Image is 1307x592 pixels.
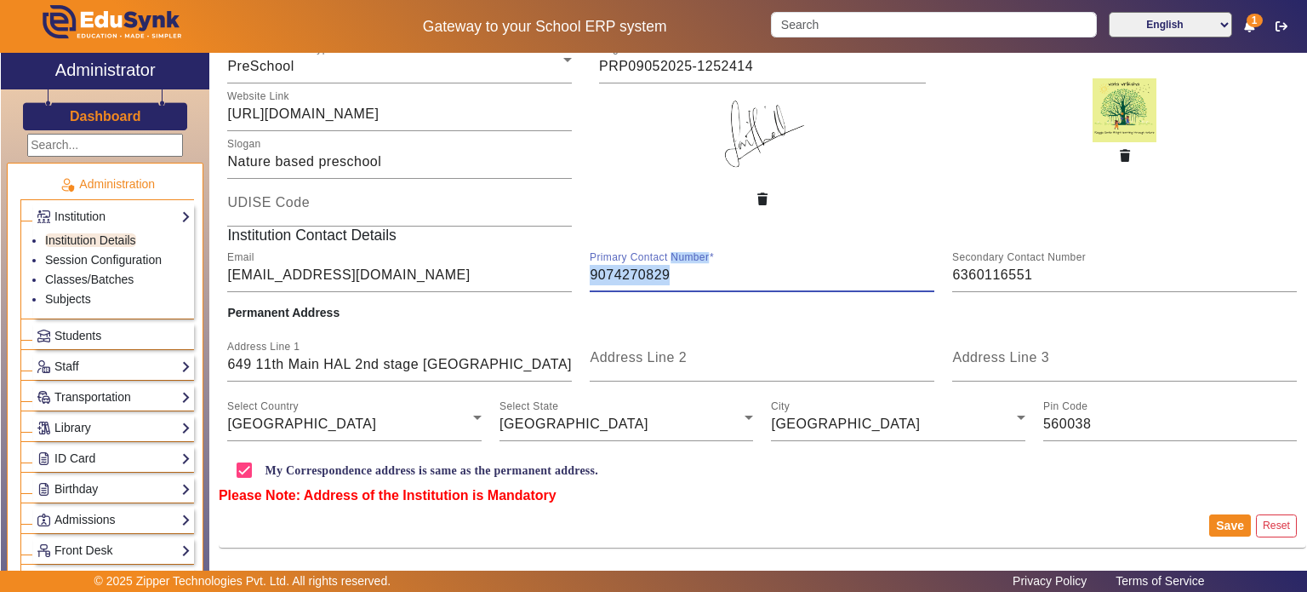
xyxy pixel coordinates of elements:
mat-label: Website Link [227,91,289,102]
span: Students [54,329,101,342]
span: 1 [1247,14,1263,27]
input: Search [771,12,1096,37]
span: PreSchool [227,59,294,73]
label: My Correspondence address is same as the permanent address. [261,463,598,478]
p: Administration [20,175,194,193]
input: Email [227,265,572,285]
input: Address Line 3 [952,354,1297,375]
h6: Please Note: Address of the Institution is Mandatory [219,487,1306,503]
a: Session Configuration [45,253,162,267]
mat-label: Pin Code [1043,401,1087,412]
h2: Administrator [55,60,156,80]
a: Institution Details [45,233,136,247]
h5: Gateway to your School ERP system [336,18,753,36]
mat-label: UDISE Code [227,195,310,210]
h3: Dashboard [70,108,141,124]
span: [GEOGRAPHIC_DATA] [227,417,376,431]
a: Terms of Service [1107,570,1213,592]
input: Secondary Contact Number [952,265,1297,285]
img: Students.png [37,330,50,342]
a: Students [37,326,191,346]
p: © 2025 Zipper Technologies Pvt. Ltd. All rights reserved. [94,572,391,590]
input: UDISE Code [227,199,572,220]
mat-label: Address Line 1 [227,342,300,353]
input: Primary Contact Number [590,265,934,285]
input: Address Line 1 [227,354,572,375]
button: Reset [1256,514,1297,537]
mat-label: Email [227,252,254,263]
input: Website Link [227,104,572,124]
span: [GEOGRAPHIC_DATA] [771,417,920,431]
h5: Institution Contact Details [219,227,1306,244]
mat-label: City [771,401,790,412]
span: [GEOGRAPHIC_DATA] [499,417,648,431]
mat-label: Secondary Contact Number [952,252,1086,263]
input: Slogan [227,152,572,172]
a: Privacy Policy [1004,570,1095,592]
mat-label: Select State [499,401,558,412]
input: Pin Code [1043,414,1298,434]
input: Registration Number [599,56,926,77]
mat-label: Primary Contact Number [590,252,709,263]
mat-label: Slogan [227,139,261,150]
img: 817d6453-c4a2-41f8-ac39-e8a470f27eea [1093,78,1156,142]
a: Subjects [45,292,91,306]
button: Save [1209,514,1251,537]
input: Address Line 2 [590,354,934,375]
a: Administrator [1,53,209,89]
img: ec58816a-5e25-44ea-bf41-34e059b766bb [711,83,813,186]
mat-label: Address Line 3 [952,350,1049,365]
a: Dashboard [69,107,142,125]
a: Classes/Batches [45,273,134,286]
img: Administration.png [60,177,75,193]
b: Permanent Address [227,306,340,319]
mat-label: Select Country [227,401,299,412]
mat-label: Address Line 2 [590,350,687,365]
input: Search... [27,134,183,157]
